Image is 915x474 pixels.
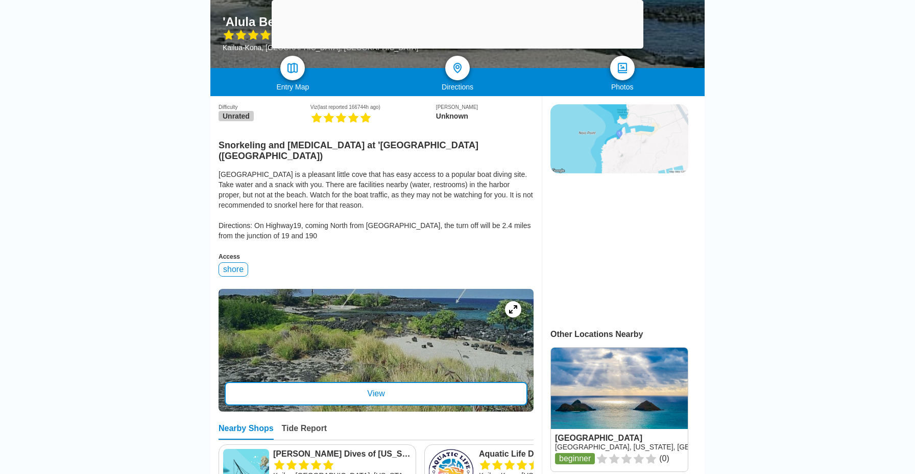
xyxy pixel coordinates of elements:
[445,56,470,80] a: directions
[225,382,527,405] div: View
[223,43,452,52] div: Kailua-Kona, [GEOGRAPHIC_DATA], [GEOGRAPHIC_DATA]
[451,62,464,74] img: directions
[375,83,540,91] div: Directions
[550,104,688,173] img: staticmap
[219,262,248,277] div: shore
[436,112,534,120] div: Unknown
[219,253,534,260] div: Access
[555,443,752,451] a: [GEOGRAPHIC_DATA], [US_STATE], [GEOGRAPHIC_DATA]
[479,449,583,459] a: Aquatic Life Divers
[210,83,375,91] div: Entry Map
[610,56,635,80] a: photos
[219,104,310,110] div: Difficulty
[219,111,254,121] span: Unrated
[219,289,534,412] a: entry mapView
[273,449,412,459] a: [PERSON_NAME] Dives of [US_STATE]
[219,134,534,162] h2: Snorkeling and [MEDICAL_DATA] at '[GEOGRAPHIC_DATA] ([GEOGRAPHIC_DATA])
[282,424,327,440] div: Tide Report
[219,169,534,241] div: [GEOGRAPHIC_DATA] is a pleasant little cove that has easy access to a popular boat diving site. T...
[280,56,305,80] a: map
[436,104,534,110] div: [PERSON_NAME]
[550,330,705,339] div: Other Locations Nearby
[616,62,629,74] img: photos
[219,424,274,440] div: Nearby Shops
[550,184,687,311] iframe: Advertisement
[223,15,438,29] h1: 'Alula Beach ([GEOGRAPHIC_DATA])
[310,104,436,110] div: Viz (last reported 166744h ago)
[540,83,705,91] div: Photos
[286,62,299,74] img: map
